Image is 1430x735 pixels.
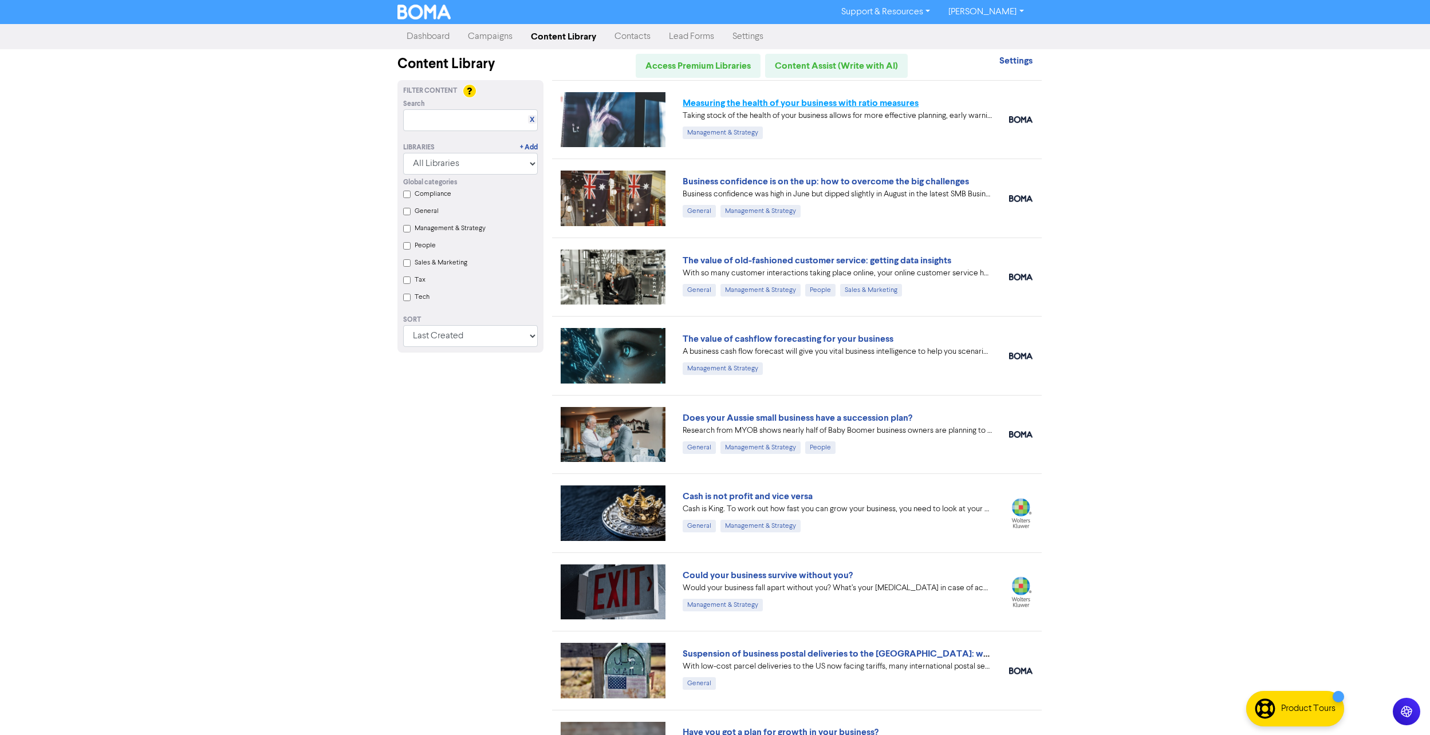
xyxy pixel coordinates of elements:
div: Business confidence was high in June but dipped slightly in August in the latest SMB Business Ins... [683,188,992,200]
div: General [683,441,716,454]
a: The value of old-fashioned customer service: getting data insights [683,255,951,266]
img: boma [1009,274,1033,280]
a: Content Library [522,25,605,48]
img: boma_accounting [1009,116,1033,123]
label: People [415,240,436,251]
div: General [683,205,716,218]
a: Dashboard [397,25,459,48]
img: wolterskluwer [1009,498,1033,528]
a: The value of cashflow forecasting for your business [683,333,893,345]
div: Would your business fall apart without you? What’s your Plan B in case of accident, illness, or j... [683,582,992,594]
div: Management & Strategy [683,127,763,139]
div: Cash is King. To work out how fast you can grow your business, you need to look at your projected... [683,503,992,515]
img: wolterskluwer [1009,576,1033,607]
div: People [805,284,836,297]
img: boma [1009,431,1033,438]
div: Management & Strategy [720,520,801,532]
a: Settings [999,57,1033,66]
a: Support & Resources [832,3,939,21]
div: Management & Strategy [683,599,763,611]
div: Management & Strategy [683,362,763,375]
img: boma_accounting [1009,353,1033,359]
label: Sales & Marketing [415,258,467,268]
img: BOMA Logo [397,5,451,19]
a: Cash is not profit and vice versa [683,491,813,502]
div: Content Library [397,54,543,74]
div: Filter Content [403,86,538,96]
label: Compliance [415,189,451,199]
img: boma [1009,195,1033,202]
div: Libraries [403,143,435,153]
div: With so many customer interactions taking place online, your online customer service has to be fi... [683,267,992,279]
div: General [683,520,716,532]
a: Settings [723,25,773,48]
a: Contacts [605,25,660,48]
div: Global categories [403,177,538,188]
span: Search [403,99,425,109]
a: Campaigns [459,25,522,48]
div: General [683,284,716,297]
div: Research from MYOB shows nearly half of Baby Boomer business owners are planning to exit in the n... [683,425,992,437]
div: Sales & Marketing [840,284,902,297]
iframe: Chat Widget [1373,680,1430,735]
div: Sort [403,315,538,325]
img: boma [1009,667,1033,674]
label: Management & Strategy [415,223,486,234]
div: People [805,441,836,454]
a: X [530,116,534,124]
label: Tax [415,275,426,285]
a: Lead Forms [660,25,723,48]
div: With low-cost parcel deliveries to the US now facing tariffs, many international postal services ... [683,661,992,673]
strong: Settings [999,55,1033,66]
a: Does your Aussie small business have a succession plan? [683,412,912,424]
div: General [683,677,716,690]
a: Content Assist (Write with AI) [765,54,908,78]
label: General [415,206,439,216]
a: Access Premium Libraries [636,54,761,78]
a: [PERSON_NAME] [939,3,1033,21]
a: Could your business survive without you? [683,570,853,581]
label: Tech [415,292,430,302]
div: Management & Strategy [720,441,801,454]
a: + Add [520,143,538,153]
div: Management & Strategy [720,205,801,218]
div: A business cash flow forecast will give you vital business intelligence to help you scenario-plan... [683,346,992,358]
div: Taking stock of the health of your business allows for more effective planning, early warning abo... [683,110,992,122]
a: Business confidence is on the up: how to overcome the big challenges [683,176,969,187]
div: Management & Strategy [720,284,801,297]
a: Suspension of business postal deliveries to the [GEOGRAPHIC_DATA]: what options do you have? [683,648,1086,659]
a: Measuring the health of your business with ratio measures [683,97,919,109]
